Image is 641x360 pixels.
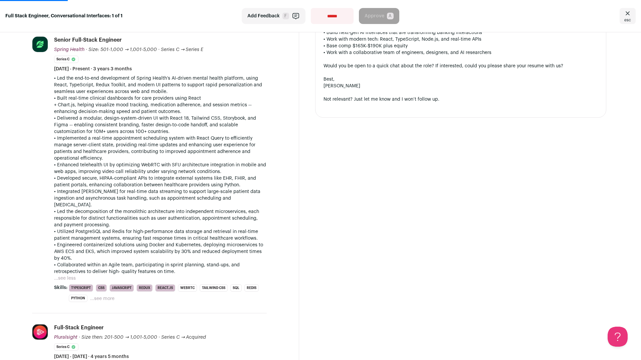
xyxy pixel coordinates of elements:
span: F [282,13,289,19]
p: • Built real-time clinical dashboards for care providers using React + Chart.js, helping visualiz... [54,95,267,115]
li: Series C [54,343,78,351]
iframe: Help Scout Beacon - Open [608,327,628,347]
p: • Led the decomposition of the monolithic architecture into independent microservices, each respo... [54,208,267,228]
span: · Size: 501-1,000 → 1,001-5,000 [86,47,157,52]
p: • Collaborated within an Agile team, participating in sprint planning, stand-ups, and retrospecti... [54,262,267,275]
div: Not relevant? Just let me know and I won’t follow up. [324,96,598,103]
div: • Work with modern tech: React, TypeScript, Node.js, and real-time APIs [324,36,598,43]
li: JavaScript [110,284,134,292]
li: CSS [96,284,107,292]
li: SQL [230,284,242,292]
span: [DATE] - Present · 3 years 3 months [54,66,132,72]
p: • Enhanced telehealth UI by optimizing WebRTC with SFU architecture integration in mobile and web... [54,162,267,175]
span: Skills: [54,284,67,291]
p: • Integrated [PERSON_NAME] for real-time data streaming to support large-scale patient data inges... [54,188,267,208]
div: [PERSON_NAME] [324,83,598,89]
li: TypeScript [69,284,93,292]
div: Full-Stack Engineer [54,324,104,331]
span: · [159,334,160,341]
p: • Utilized PostgreSQL and Redis for high-performance data storage and retrieval in real-time pati... [54,228,267,242]
p: • Led the end-to-end development of Spring Health’s AI-driven mental health platform, using React... [54,75,267,95]
span: Series C → Acquired [161,335,206,340]
span: Series C → Series E [161,47,204,52]
li: Redux [137,284,153,292]
button: Add Feedback F [242,8,305,24]
strong: Full Stack Engineer, Conversational Interfaces: 1 of 1 [5,13,123,19]
img: 27df5223678e6a9ddddb649e583e0297d09ee4dc4920e71992c65d770b06b57d.jpg [32,324,48,340]
p: • Developed secure, HIPAA-compliant APIs to integrate external systems like EHR, FHIR, and patien... [54,175,267,188]
span: Pluralsight [54,335,77,340]
div: • Build next-gen AI interfaces that are transforming banking interactions [324,29,598,36]
li: Series C [54,56,78,63]
div: Best, [324,76,598,83]
li: WebRTC [178,284,197,292]
p: • Implemented a real-time appointment scheduling system with React Query to efficiently manage se... [54,135,267,162]
div: Would you be open to a quick chat about the role? If interested, could you please share your resu... [324,63,598,69]
span: esc [624,17,631,23]
span: · [158,46,160,53]
li: Tailwind CSS [200,284,228,292]
li: Python [69,295,87,302]
span: [DATE] - [DATE] · 4 years 5 months [54,353,129,360]
li: Redis [244,284,259,292]
div: • Work with a collaborative team of engineers, designers, and AI researchers [324,49,598,56]
p: • Engineered containerized solutions using Docker and Kubernetes, deploying microservices to AWS ... [54,242,267,262]
button: ...see more [90,295,115,302]
span: Spring Health [54,47,84,52]
li: React.js [155,284,175,292]
div: Senior Full-Stack Engineer [54,36,122,44]
a: Close [620,8,636,24]
img: 84a000f175aabdd636b05ad38e92c699c4b0d0a5fd779bb63a7ce21d5c7c641f.jpg [32,37,48,52]
span: Add Feedback [247,13,280,19]
span: · Size then: 201-500 → 1,001-5,000 [79,335,157,340]
button: ...see less [54,275,76,282]
p: • Delivered a modular, design-system-driven UI with React 18, Tailwind CSS, Storybook, and Figma ... [54,115,267,135]
div: • Base comp $165K-$190K plus equity [324,43,598,49]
